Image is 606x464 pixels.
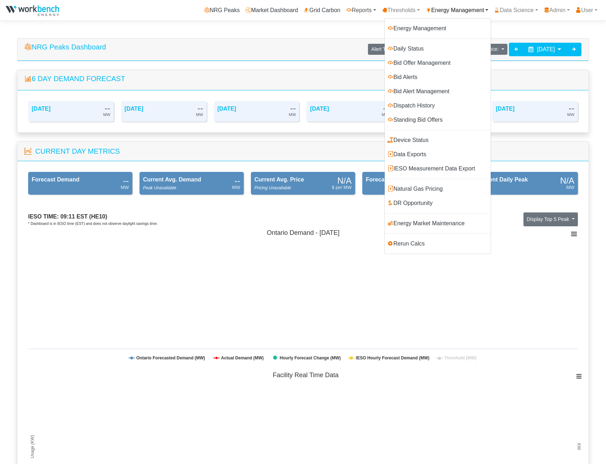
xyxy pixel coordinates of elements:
a: Dispatch History [385,99,491,113]
a: Bid Offer Management [385,56,491,70]
a: Natural Gas Pricing [385,182,491,196]
h5: 6 Day Demand Forecast [25,74,581,83]
a: Rerun Calcs [385,237,491,251]
img: NRGPeaks.png [6,5,59,16]
h5: NRG Peaks Dashboard [25,43,106,51]
div: Current Day Metrics [35,146,120,157]
div: Peak Unavailable [143,185,176,191]
a: Energy Management [385,21,491,36]
a: Data Science [491,3,541,17]
a: User [573,3,600,17]
div: -- [105,105,110,111]
div: * Dashboard is in IESO time (EST) and does not observe daylight savings time. [28,221,158,227]
a: [DATE] [32,106,51,112]
a: Admin [541,3,573,17]
tspan: Ontario Demand - [DATE] [267,229,340,236]
span: [DATE] [537,46,555,52]
div: N/A [560,177,574,184]
a: [DATE] [217,106,236,112]
span: Display Top 5 Peak [527,216,569,222]
span: Alert Type [371,46,394,52]
a: NRG Peaks [201,3,242,17]
div: MW [196,111,203,118]
div: -- [197,105,203,111]
button: Alert Type [368,44,402,55]
div: -- [569,105,574,111]
a: Energy Market Maintenance [385,216,491,231]
a: Thresholds [379,3,423,17]
div: MW [289,111,296,118]
div: Current Avg. Price [254,175,304,184]
a: Daily Status [385,42,491,56]
tspan: Actual Demand (MW) [221,355,264,360]
a: [DATE] [310,106,329,112]
a: Standing Bid Offers [385,113,491,127]
div: MW [103,111,110,118]
div: Forecast Demand [32,175,79,184]
tspan: Facility Real Time Data [273,371,339,379]
a: Bid Alerts [385,70,491,84]
div: Pricing Unavailable [254,185,291,191]
div: MW [567,111,574,118]
tspan: Threshold (MW) [444,355,476,360]
div: Current Daily Peak [477,175,528,184]
a: Device Status [385,133,491,147]
a: Data Exports [385,147,491,162]
div: N/A [337,177,352,184]
a: [DATE] [496,106,515,112]
a: IESO Measurement Data Export [385,162,491,176]
a: Bid Alert Management [385,84,491,99]
a: Grid Carbon [301,3,343,17]
div: MW [121,184,129,191]
div: $ per MW [332,184,352,191]
a: Market Dashboard [243,3,301,17]
tspan: IESO Hourly Forecast Demand (MW) [356,355,430,360]
div: MW [566,184,574,191]
div: -- [235,177,240,184]
a: DR Opportunity [385,196,491,210]
a: [DATE] [125,106,143,112]
tspan: KW [576,443,581,450]
div: Forecast Peak [366,175,405,184]
div: -- [290,105,296,111]
a: Energy Management [423,3,491,17]
div: MW [381,111,389,118]
span: IESO time: [28,213,59,220]
div: -- [123,177,129,184]
tspan: Usage (KW) [30,435,35,458]
tspan: Hourly Forecast Change (MW) [280,355,341,360]
div: Current Avg. Demand [143,175,201,184]
button: Display Top 5 Peak [523,212,578,227]
div: MW [232,184,240,191]
a: Reports [343,3,379,17]
tspan: Ontario Forecasted Demand (MW) [136,355,205,360]
span: 09:11 EST (HE10) [60,213,107,220]
div: -- [383,105,389,111]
